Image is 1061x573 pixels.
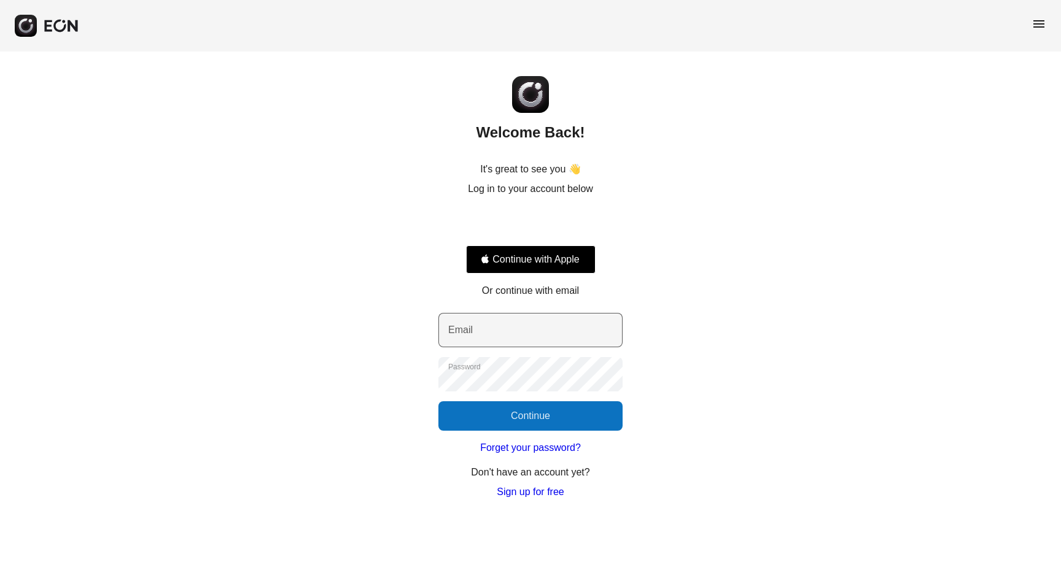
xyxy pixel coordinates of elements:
[482,283,579,298] p: Or continue with email
[471,465,589,480] p: Don't have an account yet?
[497,485,564,499] a: Sign up for free
[448,323,473,337] label: Email
[1032,17,1046,31] span: menu
[448,362,481,372] label: Password
[460,210,602,237] iframe: Sign in with Google Button
[480,162,581,177] p: It's great to see you 👋
[468,182,593,196] p: Log in to your account below
[476,123,585,142] h2: Welcome Back!
[438,401,623,431] button: Continue
[466,245,596,274] button: Signin with apple ID
[480,440,581,455] a: Forget your password?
